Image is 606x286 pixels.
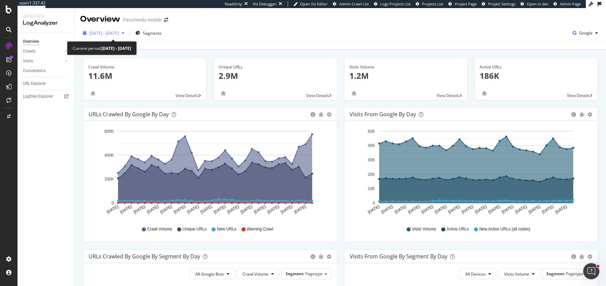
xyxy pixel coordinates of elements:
text: [DATE] [280,204,293,215]
span: Admin Page [560,1,581,6]
div: gear [587,112,592,117]
text: 10K [368,186,375,191]
text: [DATE] [293,204,307,215]
div: Conversions [23,67,45,74]
a: Open Viz Editor [293,1,328,7]
span: Pagetype [566,271,583,277]
span: Segment [546,271,564,277]
iframe: Intercom live chat [583,263,599,279]
div: Unique URLs [219,64,331,70]
text: [DATE] [528,204,541,215]
text: [DATE] [146,204,160,215]
text: [DATE] [266,204,280,215]
div: bug [319,254,323,259]
a: Admin Page [553,1,581,7]
div: bug [88,91,98,96]
span: Pagetype [305,271,323,277]
span: Google [579,30,593,36]
span: [DATE] - [DATE] [89,30,119,36]
text: [DATE] [253,204,266,215]
text: 40K [368,144,375,148]
b: [DATE] - [DATE] [101,45,131,51]
text: [DATE] [186,204,200,215]
span: Project Page [455,1,477,6]
text: [DATE] [514,204,528,215]
span: View Details [437,93,459,98]
span: Segments [143,30,162,36]
text: [DATE] [367,204,380,215]
text: [DATE] [460,204,474,215]
div: arrow-right-arrow-left [164,18,168,22]
text: [DATE] [119,204,133,215]
span: Visits Volume [504,271,529,277]
text: 30K [368,158,375,162]
text: [DATE] [420,204,434,215]
text: [DATE] [106,204,119,215]
text: [DATE] [501,204,514,215]
div: Active URLs [480,64,593,70]
text: [DATE] [173,204,186,215]
span: All Google Bots [195,271,224,277]
div: Analytics [23,13,69,19]
div: circle-info [571,112,576,117]
a: URL Explorer [23,80,70,87]
div: Current period: [73,44,131,52]
a: Admin Crawl List [333,1,369,7]
a: Logfiles Explorer [23,93,70,100]
span: View Details [176,93,198,98]
a: Project Settings [482,1,515,7]
text: [DATE] [133,204,146,215]
text: 50K [368,129,375,134]
div: bug [579,254,584,259]
div: Overview [23,38,39,45]
div: gear [327,112,331,117]
div: Visits Volume [349,64,462,70]
a: Crawls [23,48,63,55]
text: 600K [104,129,114,134]
span: Visits Volume [412,226,436,232]
span: Segment [286,271,304,277]
p: 11.6M [88,70,201,82]
button: [DATE] - [DATE] [80,28,127,38]
div: Crawls [23,48,35,55]
div: Visits [23,58,33,65]
div: circle-info [571,254,576,259]
div: ParuVendu mobile [123,17,161,23]
text: 200K [104,177,114,182]
div: A chart. [350,126,593,220]
div: circle-info [311,254,315,259]
p: 1.2M [349,70,462,82]
span: New URLs [217,226,236,232]
a: Projects List [416,1,443,7]
div: circle-info [311,112,315,117]
div: Viz Debugger: [253,1,277,7]
text: [DATE] [213,204,226,215]
button: All Devices [459,268,497,279]
text: [DATE] [226,204,240,215]
a: Visits [23,58,63,65]
div: URLs Crawled by Google by day [89,111,169,118]
a: Conversions [23,67,70,74]
text: 0 [111,201,114,205]
div: ReadOnly: [225,1,243,7]
p: 186K [480,70,593,82]
text: [DATE] [474,204,487,215]
div: bug [219,91,228,96]
span: Active URLs [446,226,469,232]
span: Open in dev [527,1,548,6]
text: 0 [373,201,375,205]
svg: A chart. [89,126,331,220]
span: Projects List [422,1,443,6]
span: Open Viz Editor [300,1,328,6]
span: Warning Crawl [247,226,273,232]
text: [DATE] [380,204,394,215]
text: [DATE] [393,204,407,215]
button: Visits Volume [499,268,540,279]
div: gear [327,254,331,259]
a: Open in dev [520,1,548,7]
div: bug [319,112,323,117]
p: 2.9M [219,70,331,82]
button: Crawl Volume [237,268,280,279]
span: Crawl Volume [243,271,268,277]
